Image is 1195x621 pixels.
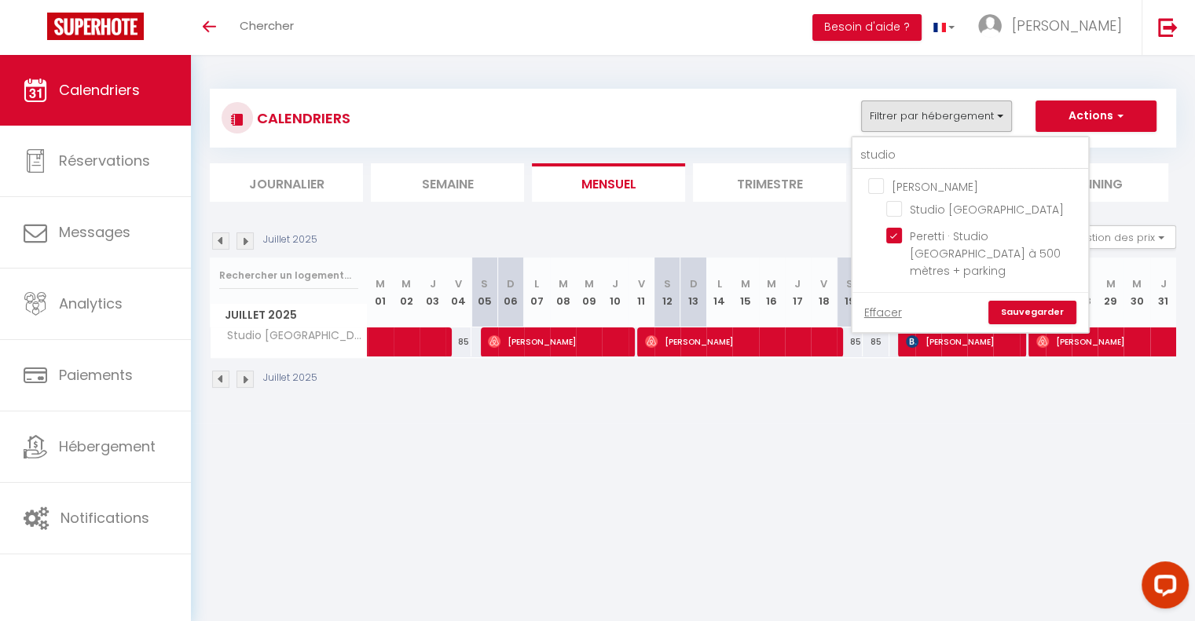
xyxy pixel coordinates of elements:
[210,163,363,202] li: Journalier
[481,276,488,291] abbr: S
[455,276,462,291] abbr: V
[837,327,863,356] div: 85
[376,276,385,291] abbr: M
[263,371,317,385] p: Juillet 2025
[693,163,846,202] li: Trimestre
[59,222,130,242] span: Messages
[1098,258,1124,327] th: 29
[445,258,471,327] th: 04
[837,258,863,327] th: 19
[59,151,150,170] span: Réservations
[846,276,853,291] abbr: S
[507,276,515,291] abbr: D
[420,258,445,327] th: 03
[852,141,1088,170] input: Rechercher un logement...
[394,258,420,327] th: 02
[1059,225,1176,249] button: Gestion des prix
[1129,555,1195,621] iframe: LiveChat chat widget
[690,276,698,291] abbr: D
[219,261,358,290] input: Rechercher un logement...
[368,258,394,327] th: 01
[1036,100,1157,132] button: Actions
[645,327,835,356] span: [PERSON_NAME]
[732,258,758,327] th: 15
[664,276,671,291] abbr: S
[488,327,626,356] span: [PERSON_NAME]
[240,17,294,34] span: Chercher
[1150,258,1176,327] th: 31
[213,327,370,345] span: Studio [GEOGRAPHIC_DATA]
[812,14,922,41] button: Besoin d'aide ?
[60,508,149,528] span: Notifications
[811,258,837,327] th: 18
[794,276,801,291] abbr: J
[59,80,140,100] span: Calendriers
[263,232,317,247] p: Juillet 2025
[550,258,576,327] th: 08
[759,258,785,327] th: 16
[1158,17,1178,37] img: logout
[910,228,1061,279] span: Peretti · Studio [GEOGRAPHIC_DATA] à 500 mètres + parking
[629,258,654,327] th: 11
[864,304,902,321] a: Effacer
[654,258,680,327] th: 12
[1106,276,1116,291] abbr: M
[253,100,350,136] h3: CALENDRIERS
[638,276,645,291] abbr: V
[906,327,1018,356] span: [PERSON_NAME]
[576,258,602,327] th: 09
[820,276,827,291] abbr: V
[861,100,1012,132] button: Filtrer par hébergement
[59,294,123,313] span: Analytics
[1012,16,1122,35] span: [PERSON_NAME]
[559,276,568,291] abbr: M
[612,276,618,291] abbr: J
[1124,258,1149,327] th: 30
[471,258,497,327] th: 05
[1132,276,1142,291] abbr: M
[1015,163,1168,202] li: Planning
[498,258,524,327] th: 06
[978,14,1002,38] img: ...
[47,13,144,40] img: Super Booking
[532,163,685,202] li: Mensuel
[706,258,732,327] th: 14
[988,301,1076,324] a: Sauvegarder
[59,437,156,456] span: Hébergement
[602,258,628,327] th: 10
[585,276,594,291] abbr: M
[785,258,811,327] th: 17
[430,276,436,291] abbr: J
[371,163,524,202] li: Semaine
[741,276,750,291] abbr: M
[401,276,411,291] abbr: M
[680,258,706,327] th: 13
[534,276,539,291] abbr: L
[524,258,550,327] th: 07
[851,136,1090,334] div: Filtrer par hébergement
[59,365,133,385] span: Paiements
[717,276,722,291] abbr: L
[863,327,889,356] div: 85
[211,304,367,327] span: Juillet 2025
[767,276,776,291] abbr: M
[1160,276,1167,291] abbr: J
